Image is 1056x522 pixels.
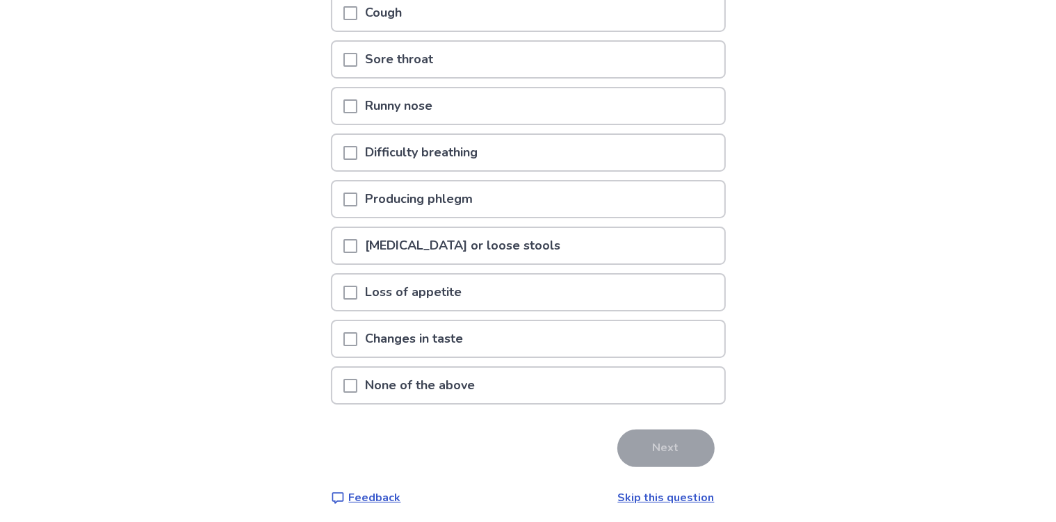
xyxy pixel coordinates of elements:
[349,489,401,506] p: Feedback
[331,489,401,506] a: Feedback
[357,135,487,170] p: Difficulty breathing
[617,430,715,467] button: Next
[357,368,484,403] p: None of the above
[357,181,482,217] p: Producing phlegm
[357,321,472,357] p: Changes in taste
[357,228,569,263] p: [MEDICAL_DATA] or loose stools
[357,88,441,124] p: Runny nose
[357,275,471,310] p: Loss of appetite
[357,42,442,77] p: Sore throat
[618,490,715,505] a: Skip this question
